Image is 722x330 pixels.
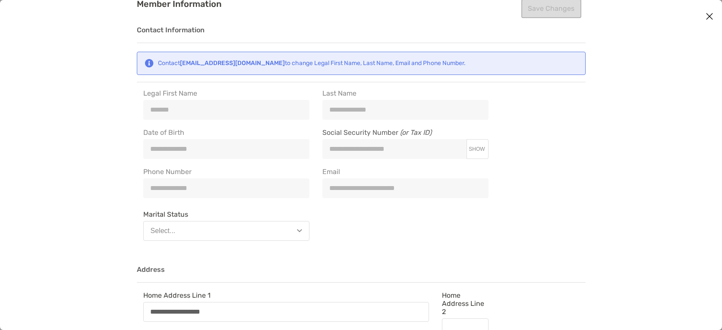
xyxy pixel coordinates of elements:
input: Date of Birth [144,145,309,153]
span: Legal First Name [143,89,309,97]
span: Phone Number [143,168,309,176]
span: Date of Birth [143,128,309,137]
button: Select... [143,221,309,241]
span: Last Name [322,89,489,97]
h3: Contact Information [137,26,586,43]
img: Notification icon [144,59,154,68]
span: Social Security Number [322,128,489,139]
span: Marital Status [143,210,309,218]
input: Email [323,184,488,192]
button: Social Security Number (or Tax ID) [466,146,488,153]
i: (or Tax ID) [400,128,432,137]
span: Email [322,168,489,176]
input: Legal First Name [144,106,309,113]
input: Last Name [323,106,488,113]
input: Phone Number [144,184,309,192]
strong: [EMAIL_ADDRESS][DOMAIN_NAME] [180,59,285,67]
div: Select... [151,227,176,235]
button: Close modal [703,10,716,23]
img: Open dropdown arrow [297,229,302,232]
span: Home Address Line 2 [442,291,489,316]
span: Home Address Line 1 [143,291,429,299]
span: SHOW [469,146,485,152]
h3: Address [137,266,586,283]
div: Contact to change Legal First Name, Last Name, Email and Phone Number. [158,59,466,67]
input: Social Security Number (or Tax ID)SHOW [323,145,466,153]
input: Home Address Line 1 [144,308,429,315]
